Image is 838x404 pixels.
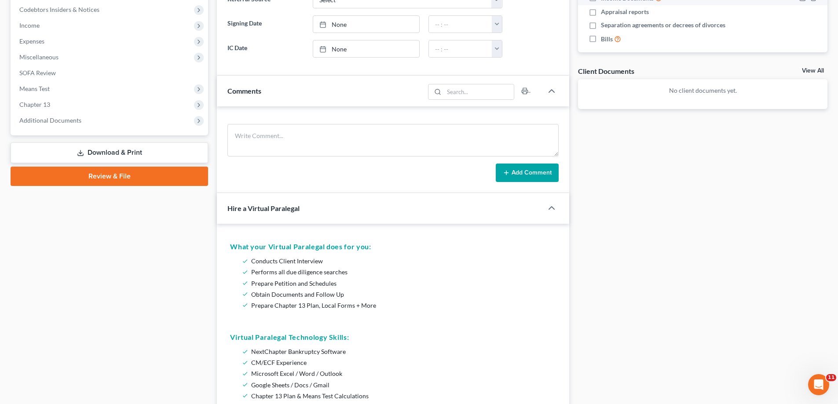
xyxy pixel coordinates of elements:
[19,101,50,108] span: Chapter 13
[601,21,725,29] span: Separation agreements or decrees of divorces
[230,332,556,342] h5: Virtual Paralegal Technology Skills:
[802,68,824,74] a: View All
[19,6,99,13] span: Codebtors Insiders & Notices
[19,116,81,124] span: Additional Documents
[585,86,820,95] p: No client documents yet.
[578,66,634,76] div: Client Documents
[496,164,559,182] button: Add Comment
[313,40,419,57] a: None
[251,266,553,277] li: Performs all due diligence searches
[601,35,613,44] span: Bills
[251,379,553,390] li: Google Sheets / Docs / Gmail
[12,65,208,81] a: SOFA Review
[251,255,553,266] li: Conducts Client Interview
[601,7,649,16] span: Appraisal reports
[251,390,553,401] li: Chapter 13 Plan & Means Test Calculations
[251,368,553,379] li: Microsoft Excel / Word / Outlook
[251,289,553,300] li: Obtain Documents and Follow Up
[251,278,553,289] li: Prepare Petition and Schedules
[826,374,836,381] span: 11
[19,69,56,76] span: SOFA Review
[230,241,556,252] h5: What your Virtual Paralegal does for you:
[251,357,553,368] li: CM/ECF Experience
[429,40,492,57] input: -- : --
[227,204,300,212] span: Hire a Virtual Paralegal
[19,85,50,92] span: Means Test
[11,167,208,186] a: Review & File
[223,15,308,33] label: Signing Date
[251,300,553,311] li: Prepare Chapter 13 Plan, Local Forms + More
[19,22,40,29] span: Income
[19,37,44,45] span: Expenses
[429,16,492,33] input: -- : --
[808,374,829,395] iframe: Intercom live chat
[251,346,553,357] li: NextChapter Bankruptcy Software
[444,84,514,99] input: Search...
[223,40,308,58] label: IC Date
[227,87,261,95] span: Comments
[11,142,208,163] a: Download & Print
[313,16,419,33] a: None
[19,53,59,61] span: Miscellaneous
